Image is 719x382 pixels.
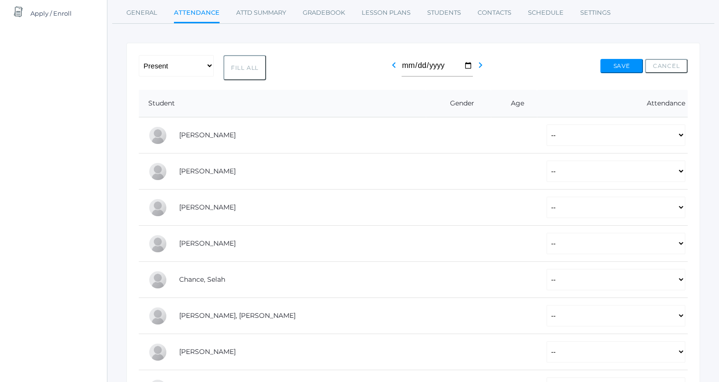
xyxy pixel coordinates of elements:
th: Age [491,90,537,117]
a: [PERSON_NAME] [179,203,236,211]
a: [PERSON_NAME] [179,131,236,139]
a: Attendance [174,3,220,24]
div: Levi Erner [148,343,167,362]
a: [PERSON_NAME] [179,167,236,175]
i: chevron_left [388,59,400,71]
a: Students [427,3,461,22]
a: [PERSON_NAME] [179,347,236,356]
div: Pierce Brozek [148,198,167,217]
span: Apply / Enroll [30,4,72,23]
button: Save [600,59,643,73]
a: Attd Summary [236,3,286,22]
a: Contacts [478,3,511,22]
a: chevron_left [388,64,400,73]
a: chevron_right [475,64,486,73]
a: Chance, Selah [179,275,225,284]
a: [PERSON_NAME] [179,239,236,248]
div: Josey Baker [148,126,167,145]
button: Fill All [223,55,266,80]
th: Attendance [537,90,688,117]
a: Settings [580,3,611,22]
div: Selah Chance [148,270,167,289]
th: Student [139,90,426,117]
i: chevron_right [475,59,486,71]
a: [PERSON_NAME], [PERSON_NAME] [179,311,296,320]
div: Gabby Brozek [148,162,167,181]
div: Eva Carr [148,234,167,253]
a: General [126,3,157,22]
th: Gender [426,90,491,117]
a: Lesson Plans [362,3,411,22]
a: Schedule [528,3,564,22]
a: Gradebook [303,3,345,22]
button: Cancel [645,59,688,73]
div: Presley Davenport [148,306,167,325]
